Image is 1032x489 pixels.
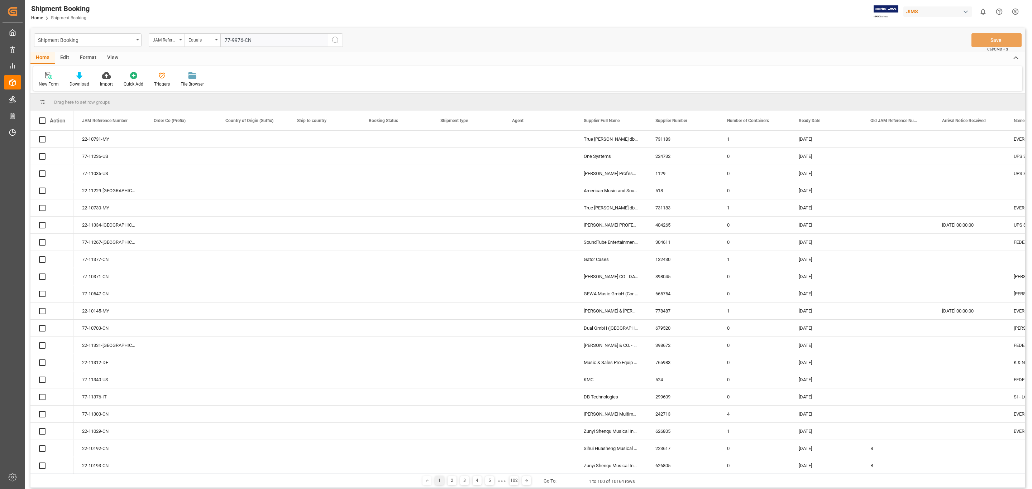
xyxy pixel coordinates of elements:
[790,251,862,268] div: [DATE]
[30,440,73,457] div: Press SPACE to select this row.
[647,320,718,337] div: 679520
[73,337,145,354] div: 22-11331-[GEOGRAPHIC_DATA]
[790,285,862,302] div: [DATE]
[647,337,718,354] div: 398672
[790,234,862,251] div: [DATE]
[73,302,145,319] div: 22-10145-MY
[38,35,134,44] div: Shipment Booking
[54,100,110,105] span: Drag here to set row groups
[30,52,55,64] div: Home
[718,268,790,285] div: 0
[73,457,145,474] div: 22-10193-CN
[718,234,790,251] div: 0
[874,5,898,18] img: Exertis%20JAM%20-%20Email%20Logo.jpg_1722504956.jpg
[718,406,790,422] div: 4
[991,4,1007,20] button: Help Center
[73,440,145,457] div: 22-10192-CN
[718,354,790,371] div: 0
[225,118,273,123] span: Country of Origin (Suffix)
[975,4,991,20] button: show 0 new notifications
[440,118,468,123] span: Shipment type
[718,320,790,337] div: 0
[790,388,862,405] div: [DATE]
[790,148,862,165] div: [DATE]
[30,165,73,182] div: Press SPACE to select this row.
[30,217,73,234] div: Press SPACE to select this row.
[30,131,73,148] div: Press SPACE to select this row.
[73,354,145,371] div: 22-11312-DE
[647,199,718,216] div: 731183
[460,476,469,485] div: 3
[485,476,494,485] div: 5
[30,320,73,337] div: Press SPACE to select this row.
[544,478,556,485] div: Go To:
[575,406,647,422] div: [PERSON_NAME] Multimedia [GEOGRAPHIC_DATA]
[647,268,718,285] div: 398045
[790,457,862,474] div: [DATE]
[575,148,647,165] div: One Systems
[655,118,687,123] span: Supplier Number
[862,440,933,457] div: B
[448,476,457,485] div: 2
[575,217,647,233] div: [PERSON_NAME] PROFESSIONAL, INC - 212
[647,165,718,182] div: 1129
[30,251,73,268] div: Press SPACE to select this row.
[718,165,790,182] div: 0
[718,251,790,268] div: 1
[70,81,89,87] div: Download
[718,148,790,165] div: 0
[718,302,790,319] div: 1
[933,302,1005,319] div: [DATE] 00:00:00
[73,234,145,251] div: 77-11267-[GEOGRAPHIC_DATA]
[73,268,145,285] div: 77-10371-CN
[790,199,862,216] div: [DATE]
[647,354,718,371] div: 765983
[718,337,790,354] div: 0
[647,406,718,422] div: 242713
[510,476,519,485] div: 102
[30,423,73,440] div: Press SPACE to select this row.
[31,3,90,14] div: Shipment Booking
[30,182,73,199] div: Press SPACE to select this row.
[718,440,790,457] div: 0
[50,117,65,124] div: Action
[30,337,73,354] div: Press SPACE to select this row.
[575,182,647,199] div: American Music and Sound, LLC
[220,33,328,47] input: Type to search
[30,457,73,474] div: Press SPACE to select this row.
[903,5,975,18] button: JIMS
[75,52,102,64] div: Format
[933,217,1005,233] div: [DATE] 00:00:00
[790,302,862,319] div: [DATE]
[647,371,718,388] div: 524
[575,320,647,337] div: Dual GmbH ([GEOGRAPHIC_DATA])
[73,406,145,422] div: 77-11303-CN
[575,251,647,268] div: Gator Cases
[942,118,986,123] span: Arrival Notice Received
[575,423,647,440] div: Zunyi Shenqu Musical Instrument Manufac
[82,118,128,123] span: JAM Reference Number
[790,406,862,422] div: [DATE]
[73,165,145,182] div: 77-11035-US
[575,354,647,371] div: Music & Sales Pro Equip GmbH [GEOGRAPHIC_DATA]
[575,131,647,147] div: True [PERSON_NAME] dba Bassboss
[73,285,145,302] div: 77-10547-CN
[73,423,145,440] div: 22-11029-CN
[647,388,718,405] div: 299609
[30,148,73,165] div: Press SPACE to select this row.
[987,47,1008,52] span: Ctrl/CMD + S
[589,478,635,485] div: 1 to 100 of 10164 rows
[30,371,73,388] div: Press SPACE to select this row.
[575,165,647,182] div: [PERSON_NAME] Professional, Inc.
[575,199,647,216] div: True [PERSON_NAME] dba Bassboss
[790,217,862,233] div: [DATE]
[647,217,718,233] div: 404265
[718,371,790,388] div: 0
[34,33,142,47] button: open menu
[790,354,862,371] div: [DATE]
[718,285,790,302] div: 0
[30,388,73,406] div: Press SPACE to select this row.
[647,182,718,199] div: 518
[718,388,790,405] div: 0
[154,118,186,123] span: Order Co (Prefix)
